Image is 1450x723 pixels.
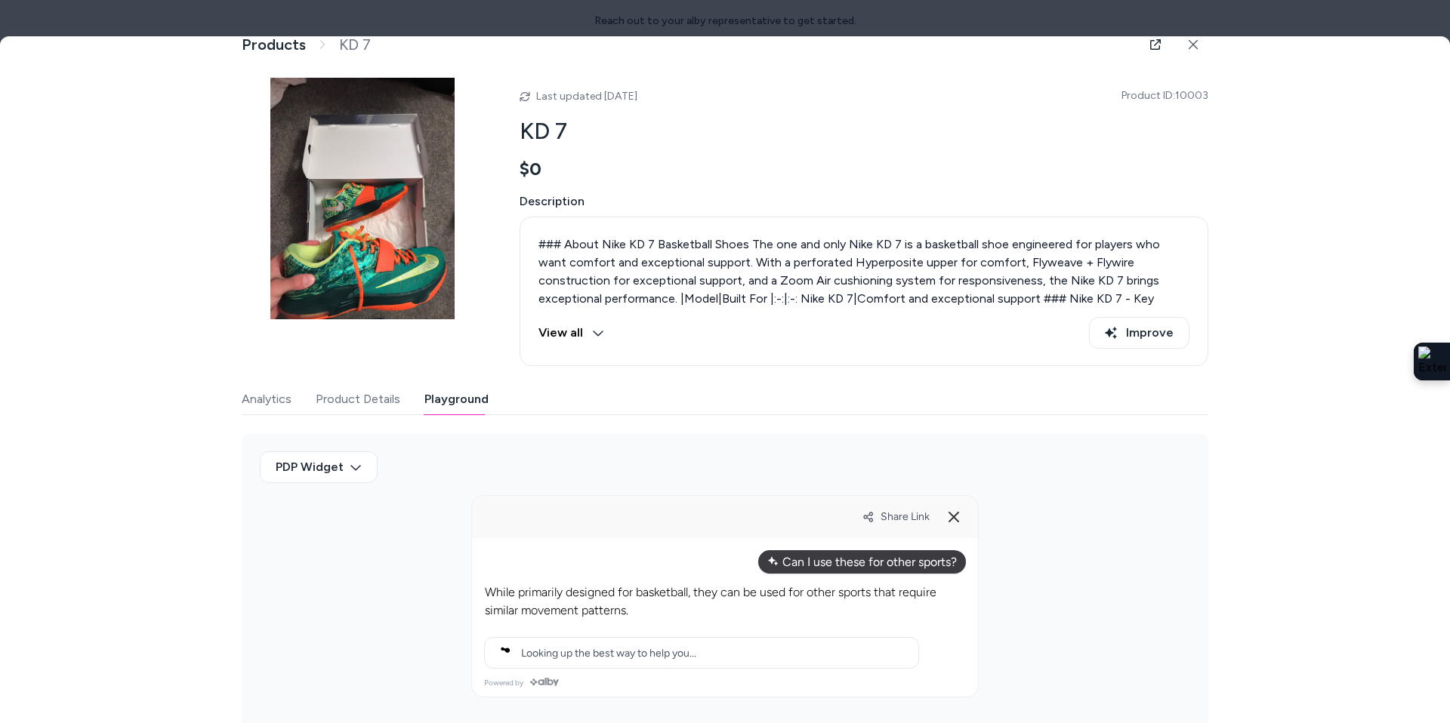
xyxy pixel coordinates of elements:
[520,117,1208,146] h2: KD 7
[242,78,483,319] img: 960f80cf5f35e0d3_original.jpeg
[520,192,1208,211] span: Description
[538,317,604,349] button: View all
[276,458,344,476] span: PDP Widget
[242,35,371,54] nav: breadcrumb
[424,384,489,414] button: Playground
[520,158,541,180] span: $0
[260,451,378,483] button: PDP Widget
[242,384,292,414] button: Analytics
[339,35,371,54] span: KD 7
[1089,317,1189,349] button: Improve
[316,384,400,414] button: Product Details
[538,235,1189,344] p: ### About Nike KD 7 Basketball Shoes The one and only Nike KD 7 is a basketball shoe engineered f...
[1121,88,1208,103] span: Product ID: 10003
[536,90,637,103] span: Last updated [DATE]
[242,35,306,54] a: Products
